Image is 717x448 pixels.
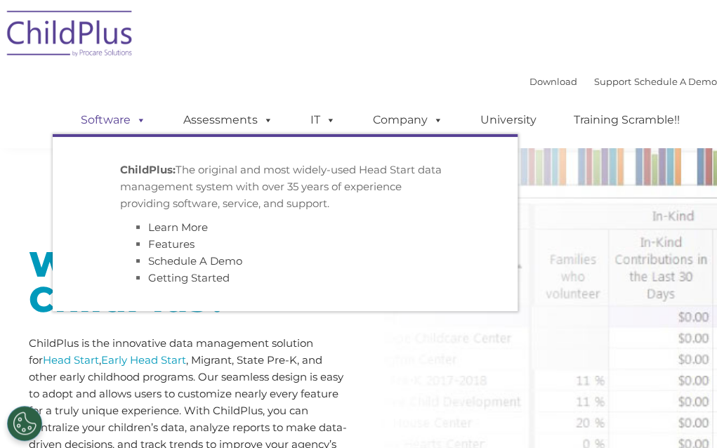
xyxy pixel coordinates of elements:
h1: What is ChildPlus? [29,247,348,317]
a: Download [529,76,577,87]
a: Getting Started [148,271,230,284]
button: Cookies Settings [7,406,42,441]
p: The original and most widely-used Head Start data management system with over 35 years of experie... [120,162,450,212]
a: University [466,106,551,134]
a: Support [594,76,631,87]
a: Features [148,237,195,251]
a: Training Scramble!! [560,106,694,134]
a: Assessments [169,106,287,134]
a: IT [296,106,350,134]
a: Schedule A Demo [634,76,717,87]
a: Early Head Start [101,353,186,367]
a: Schedule A Demo [148,254,242,268]
a: Learn More [148,220,208,234]
strong: ChildPlus: [120,163,176,176]
font: | [529,76,717,87]
a: Software [67,106,160,134]
a: Company [359,106,457,134]
a: Head Start [43,353,99,367]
